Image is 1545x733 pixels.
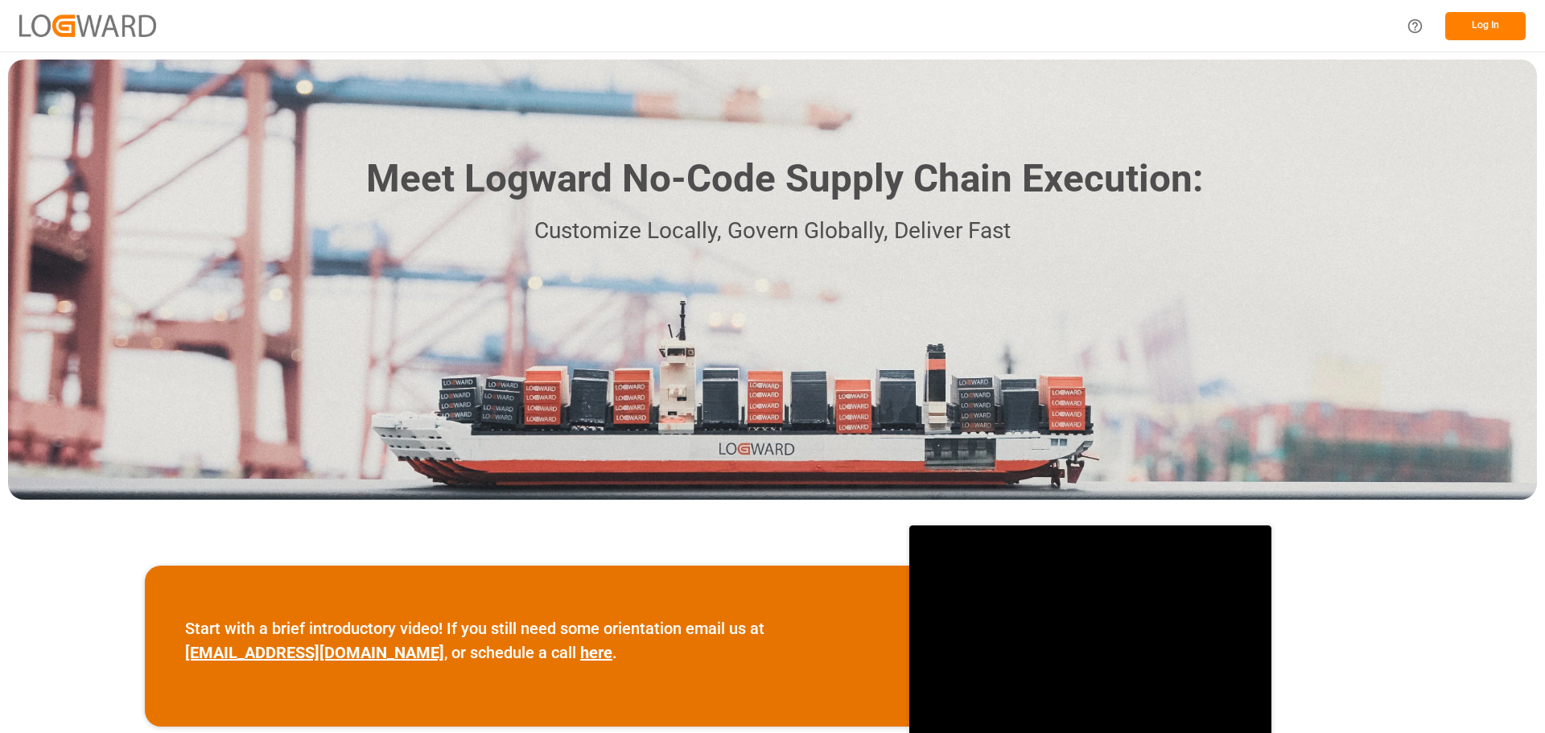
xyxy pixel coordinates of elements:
[1445,12,1526,40] button: Log In
[366,150,1203,208] h1: Meet Logward No-Code Supply Chain Execution:
[185,616,869,665] p: Start with a brief introductory video! If you still need some orientation email us at , or schedu...
[19,14,156,36] img: Logward_new_orange.png
[185,643,444,662] a: [EMAIL_ADDRESS][DOMAIN_NAME]
[580,643,612,662] a: here
[342,213,1203,249] p: Customize Locally, Govern Globally, Deliver Fast
[1397,8,1433,44] button: Help Center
